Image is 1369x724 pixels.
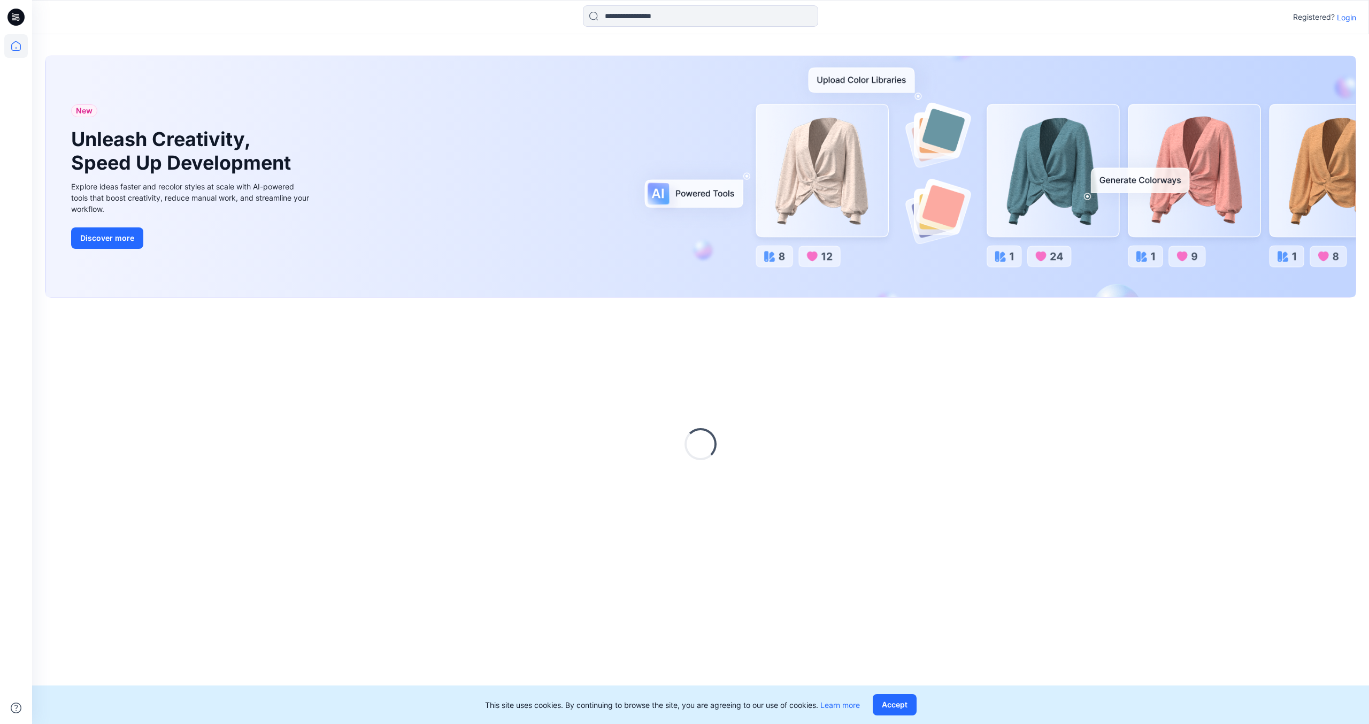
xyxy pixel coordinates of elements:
[485,699,860,711] p: This site uses cookies. By continuing to browse the site, you are agreeing to our use of cookies.
[71,227,143,249] button: Discover more
[71,128,296,174] h1: Unleash Creativity, Speed Up Development
[820,700,860,710] a: Learn more
[1337,12,1356,23] p: Login
[873,694,917,715] button: Accept
[71,227,312,249] a: Discover more
[76,104,93,117] span: New
[1293,11,1335,24] p: Registered?
[71,181,312,215] div: Explore ideas faster and recolor styles at scale with AI-powered tools that boost creativity, red...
